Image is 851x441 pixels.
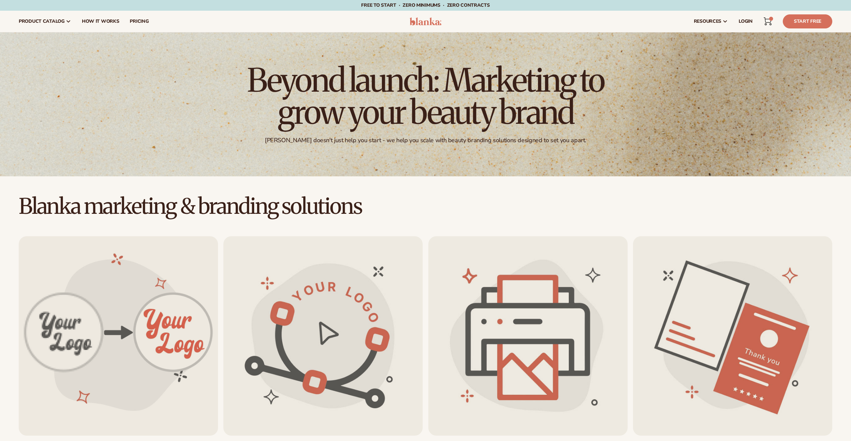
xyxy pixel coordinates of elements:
[739,19,753,24] span: LOGIN
[361,2,490,8] span: Free to start · ZERO minimums · ZERO contracts
[130,19,148,24] span: pricing
[242,64,610,128] h1: Beyond launch: Marketing to grow your beauty brand
[771,17,771,21] span: 1
[19,19,65,24] span: product catalog
[688,11,733,32] a: resources
[124,11,154,32] a: pricing
[410,17,441,25] img: logo
[694,19,721,24] span: resources
[82,19,119,24] span: How It Works
[77,11,125,32] a: How It Works
[783,14,832,28] a: Start Free
[265,137,586,144] div: [PERSON_NAME] doesn't just help you start - we help you scale with beauty branding solutions desi...
[13,11,77,32] a: product catalog
[733,11,758,32] a: LOGIN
